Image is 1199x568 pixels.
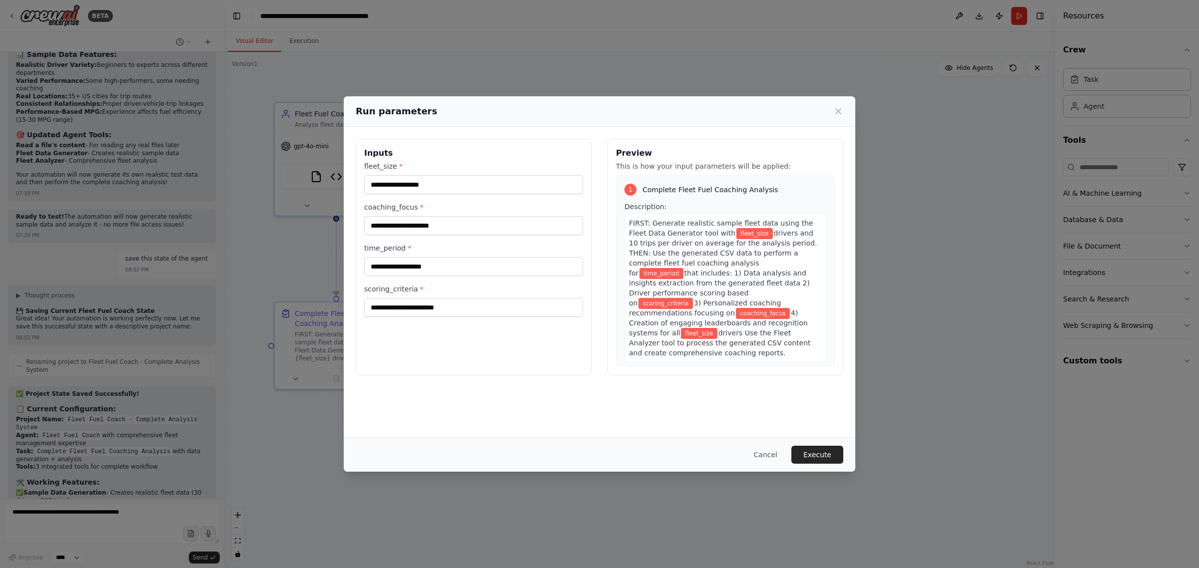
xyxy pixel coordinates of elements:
span: 4) Creation of engaging leaderboards and recognition systems for all [629,309,808,337]
span: Variable: fleet_size [736,228,772,239]
span: that includes: 1) Data analysis and insights extraction from the generated fleet data 2) Driver p... [629,269,810,307]
span: FIRST: Generate realistic sample fleet data using the Fleet Data Generator tool with [629,219,813,237]
span: Complete Fleet Fuel Coaching Analysis [642,185,778,195]
label: coaching_focus [364,202,583,212]
span: Variable: scoring_criteria [638,298,692,309]
button: Cancel [746,446,785,464]
button: Execute [791,446,843,464]
span: Variable: time_period [639,268,683,279]
div: 1 [624,184,636,196]
span: drivers and 10 trips per driver on average for the analysis period. THEN: Use the generated CSV d... [629,229,817,277]
h3: Preview [616,147,835,159]
span: Variable: coaching_focus [736,308,790,319]
label: scoring_criteria [364,284,583,294]
span: 3) Personalized coaching recommendations focusing on [629,299,781,317]
h3: Inputs [364,147,583,159]
p: This is how your input parameters will be applied: [616,161,835,171]
span: Description: [624,203,666,211]
label: fleet_size [364,161,583,171]
span: drivers Use the Fleet Analyzer tool to process the generated CSV content and create comprehensive... [629,329,811,357]
label: time_period [364,243,583,253]
span: Variable: fleet_size [681,328,717,339]
h2: Run parameters [356,104,437,118]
